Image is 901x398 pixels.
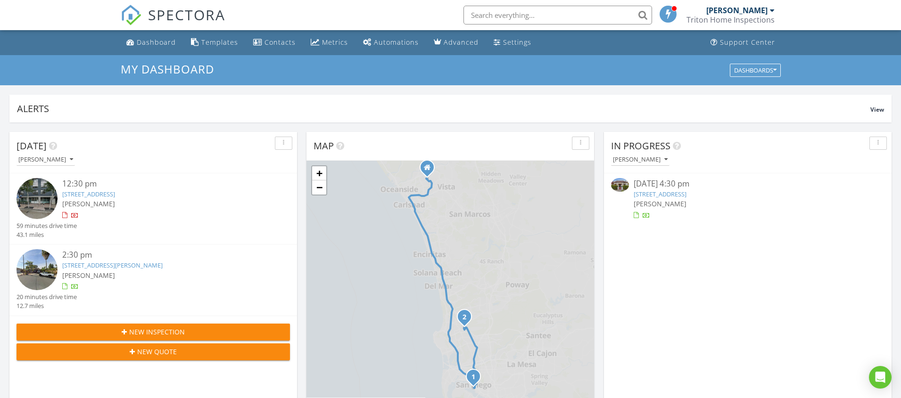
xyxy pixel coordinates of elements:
span: New Inspection [129,327,185,337]
span: My Dashboard [121,61,214,77]
span: [DATE] [17,139,47,152]
a: SPECTORA [121,13,225,32]
img: streetview [17,249,58,290]
div: Contacts [265,38,296,47]
button: [PERSON_NAME] [17,154,75,166]
div: 4546 AVENIDA PRIVADO, OCEANSIDE CALIFORNIA 92057 [427,167,433,173]
span: [PERSON_NAME] [62,199,115,208]
div: Open Intercom Messenger [869,366,892,389]
a: [DATE] 4:30 pm [STREET_ADDRESS] [PERSON_NAME] [611,178,884,220]
div: 4950 Whipple Way, San Diego, CA 92122 [464,317,470,322]
a: Zoom in [312,166,326,180]
span: New Quote [137,347,177,357]
div: 2:30 pm [62,249,267,261]
div: Triton Home Inspections [686,15,775,24]
a: [STREET_ADDRESS] [634,190,686,198]
button: New Quote [17,343,290,360]
a: Dashboard [123,34,180,51]
span: [PERSON_NAME] [634,199,686,208]
div: 12:30 pm [62,178,267,190]
div: Metrics [322,38,348,47]
button: Dashboards [730,64,781,77]
i: 1 [471,374,475,381]
div: [PERSON_NAME] [706,6,768,15]
span: View [870,106,884,114]
a: Contacts [249,34,299,51]
a: [STREET_ADDRESS] [62,190,115,198]
a: Metrics [307,34,352,51]
a: [STREET_ADDRESS][PERSON_NAME] [62,261,163,269]
div: Dashboard [137,38,176,47]
div: 101 Market St Unit 304, San Diego, CA 92101 [473,376,479,382]
span: In Progress [611,139,670,152]
div: 20 minutes drive time [17,292,77,301]
a: Zoom out [312,180,326,195]
span: SPECTORA [148,5,225,24]
img: 9351760%2Fcover_photos%2FKYNy6S4ZmjBlpEK1wQVR%2Fsmall.jpeg [611,178,629,192]
a: Automations (Basic) [359,34,422,51]
div: Templates [201,38,238,47]
button: [PERSON_NAME] [611,154,670,166]
a: Support Center [707,34,779,51]
a: Templates [187,34,242,51]
div: Advanced [444,38,479,47]
span: Map [314,139,334,152]
div: 43.1 miles [17,230,77,239]
i: 2 [463,314,466,321]
div: [PERSON_NAME] [613,156,668,163]
div: 12.7 miles [17,301,77,310]
a: Settings [490,34,535,51]
span: [PERSON_NAME] [62,271,115,280]
div: [DATE] 4:30 pm [634,178,861,190]
div: [PERSON_NAME] [18,156,73,163]
a: Advanced [430,34,482,51]
div: 59 minutes drive time [17,221,77,230]
img: streetview [17,178,58,219]
a: 2:30 pm [STREET_ADDRESS][PERSON_NAME] [PERSON_NAME] 20 minutes drive time 12.7 miles [17,249,290,310]
img: The Best Home Inspection Software - Spectora [121,5,141,25]
div: Alerts [17,102,870,115]
div: Settings [503,38,531,47]
div: Support Center [720,38,775,47]
div: Dashboards [734,67,777,73]
button: New Inspection [17,324,290,341]
input: Search everything... [463,6,652,24]
a: 12:30 pm [STREET_ADDRESS] [PERSON_NAME] 59 minutes drive time 43.1 miles [17,178,290,239]
div: Automations [374,38,419,47]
